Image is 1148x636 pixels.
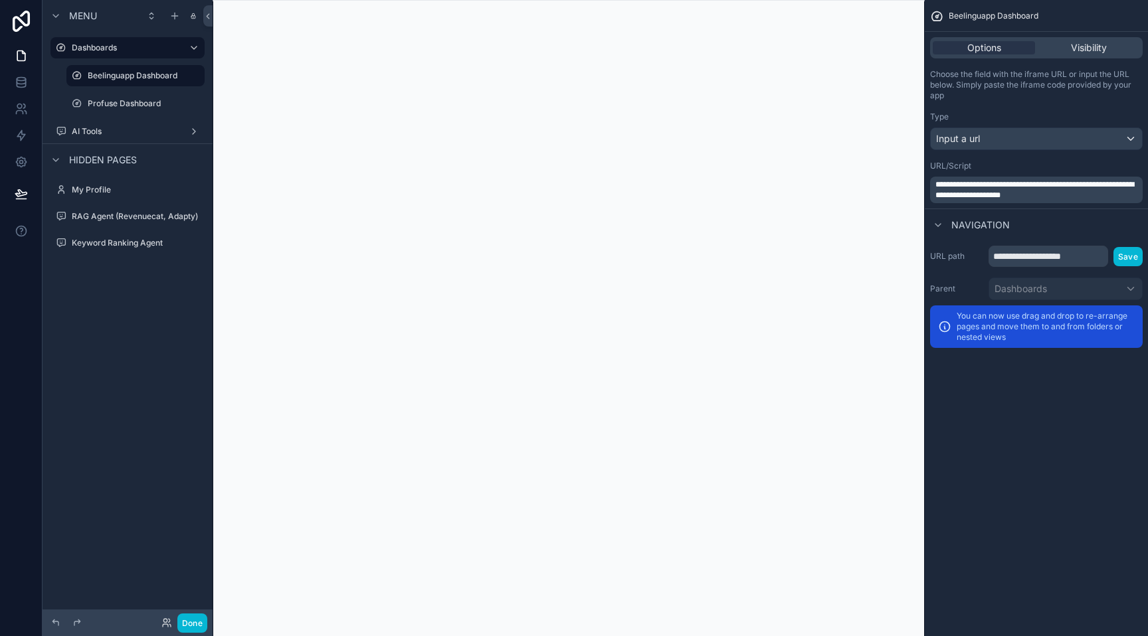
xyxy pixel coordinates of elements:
label: Type [930,112,949,122]
span: Input a url [936,132,980,145]
a: Dashboards [50,37,205,58]
span: Menu [69,9,97,23]
a: Profuse Dashboard [66,93,205,114]
label: AI Tools [72,126,183,137]
label: Keyword Ranking Agent [72,238,202,248]
button: Done [177,613,207,633]
label: My Profile [72,185,202,195]
span: Options [967,41,1001,54]
p: You can now use drag and drop to re-arrange pages and move them to and from folders or nested views [957,311,1135,343]
span: Navigation [951,218,1010,232]
label: Parent [930,283,983,294]
label: RAG Agent (Revenuecat, Adapty) [72,211,202,222]
div: scrollable content [930,177,1143,203]
span: Hidden pages [69,153,137,167]
button: Dashboards [989,278,1143,300]
button: Input a url [930,127,1143,150]
span: Visibility [1071,41,1107,54]
a: Beelinguapp Dashboard [66,65,205,86]
label: URL path [930,251,983,262]
a: RAG Agent (Revenuecat, Adapty) [50,206,205,227]
p: Choose the field with the iframe URL or input the URL below. Simply paste the iframe code provide... [930,69,1143,101]
a: My Profile [50,179,205,200]
label: Profuse Dashboard [88,98,202,109]
label: Beelinguapp Dashboard [88,70,197,81]
a: AI Tools [50,121,205,142]
span: Beelinguapp Dashboard [949,11,1038,21]
label: URL/Script [930,161,971,171]
span: Dashboards [995,282,1047,295]
label: Dashboards [72,42,178,53]
button: Save [1113,247,1143,266]
a: Keyword Ranking Agent [50,232,205,254]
